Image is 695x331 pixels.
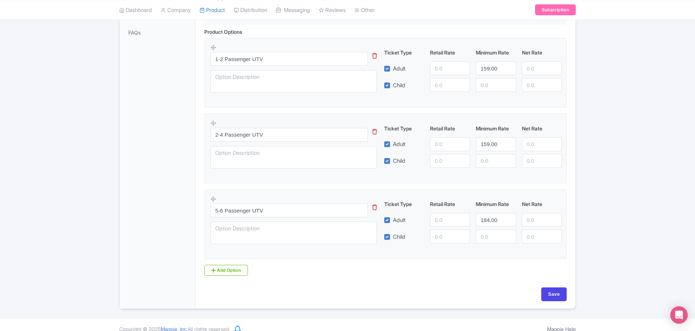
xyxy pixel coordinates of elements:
input: 0.0 [430,137,470,151]
input: 0.0 [522,78,562,92]
label: Child [393,157,405,165]
input: Save [541,287,567,301]
input: 0.0 [430,213,470,227]
a: Subscription [535,4,576,15]
a: FAQs [121,24,194,41]
div: Minimum Rate [473,49,519,56]
input: 0.0 [522,61,562,75]
div: Net Rate [519,200,565,208]
input: 0.0 [522,137,562,151]
div: Ticket Type [381,200,427,208]
label: Child [393,81,405,90]
input: 0.0 [430,154,470,168]
input: 0.0 [476,78,516,92]
label: Adult [393,65,406,73]
input: 0.0 [430,230,470,243]
div: Retail Rate [427,125,473,132]
input: 0.0 [476,61,516,75]
div: Product Options [204,28,242,36]
div: Retail Rate [427,200,473,208]
label: Adult [393,216,406,225]
input: 0.0 [476,154,516,168]
input: 0.0 [476,137,516,151]
input: Option Name [210,128,368,142]
div: Net Rate [519,125,565,132]
div: Minimum Rate [473,200,519,208]
a: Add Option [204,265,248,276]
input: 0.0 [476,213,516,227]
div: Ticket Type [381,125,427,132]
input: 0.0 [522,154,562,168]
div: Ticket Type [381,49,427,56]
input: 0.0 [522,213,562,227]
input: 0.0 [430,78,470,92]
input: 0.0 [476,230,516,243]
label: Adult [393,140,406,149]
div: Net Rate [519,49,565,56]
div: Minimum Rate [473,125,519,132]
input: Option Name [210,203,368,217]
label: Child [393,233,405,241]
div: Open Intercom Messenger [670,306,688,324]
div: Retail Rate [427,49,473,56]
input: 0.0 [430,61,470,75]
input: 0.0 [522,230,562,243]
input: Option Name [210,52,368,66]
